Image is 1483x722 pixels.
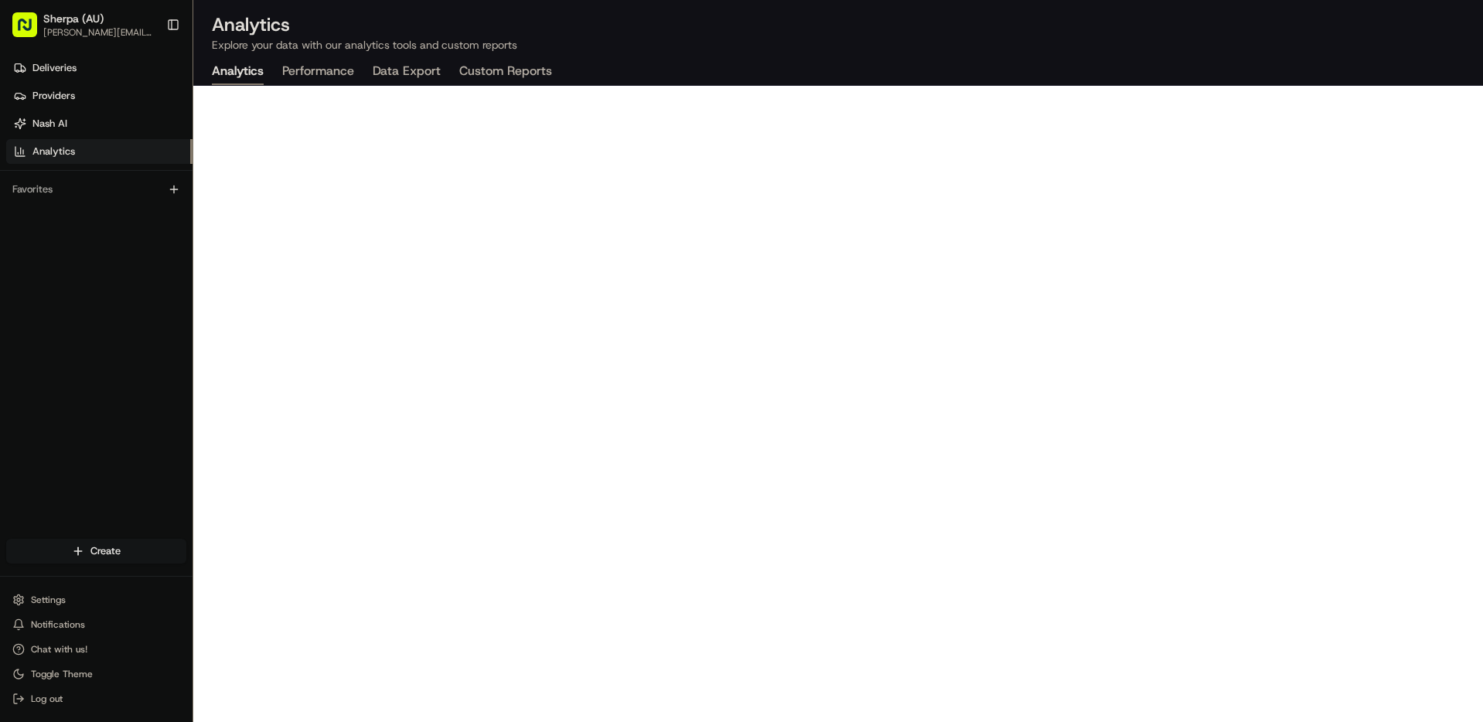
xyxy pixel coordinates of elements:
[31,618,85,631] span: Notifications
[6,56,193,80] a: Deliveries
[31,668,93,680] span: Toggle Theme
[43,26,154,39] button: [PERSON_NAME][EMAIL_ADDRESS][DOMAIN_NAME]
[6,6,160,43] button: Sherpa (AU)[PERSON_NAME][EMAIL_ADDRESS][DOMAIN_NAME]
[146,223,248,238] span: API Documentation
[193,86,1483,722] iframe: Analytics
[9,216,124,244] a: 📗Knowledge Base
[32,89,75,103] span: Providers
[32,117,67,131] span: Nash AI
[90,544,121,558] span: Create
[31,693,63,705] span: Log out
[6,111,193,136] a: Nash AI
[154,261,187,272] span: Pylon
[282,59,354,85] button: Performance
[6,589,186,611] button: Settings
[109,260,187,272] a: Powered byPylon
[6,83,193,108] a: Providers
[31,594,66,606] span: Settings
[459,59,552,85] button: Custom Reports
[212,12,1464,37] h2: Analytics
[32,61,77,75] span: Deliveries
[6,663,186,685] button: Toggle Theme
[6,539,186,564] button: Create
[6,139,193,164] a: Analytics
[373,59,441,85] button: Data Export
[43,11,104,26] button: Sherpa (AU)
[124,216,254,244] a: 💻API Documentation
[6,614,186,635] button: Notifications
[6,177,186,202] div: Favorites
[6,688,186,710] button: Log out
[31,643,87,656] span: Chat with us!
[212,37,1464,53] p: Explore your data with our analytics tools and custom reports
[263,152,281,170] button: Start new chat
[32,145,75,158] span: Analytics
[15,224,28,237] div: 📗
[212,59,264,85] button: Analytics
[31,223,118,238] span: Knowledge Base
[6,639,186,660] button: Chat with us!
[131,224,143,237] div: 💻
